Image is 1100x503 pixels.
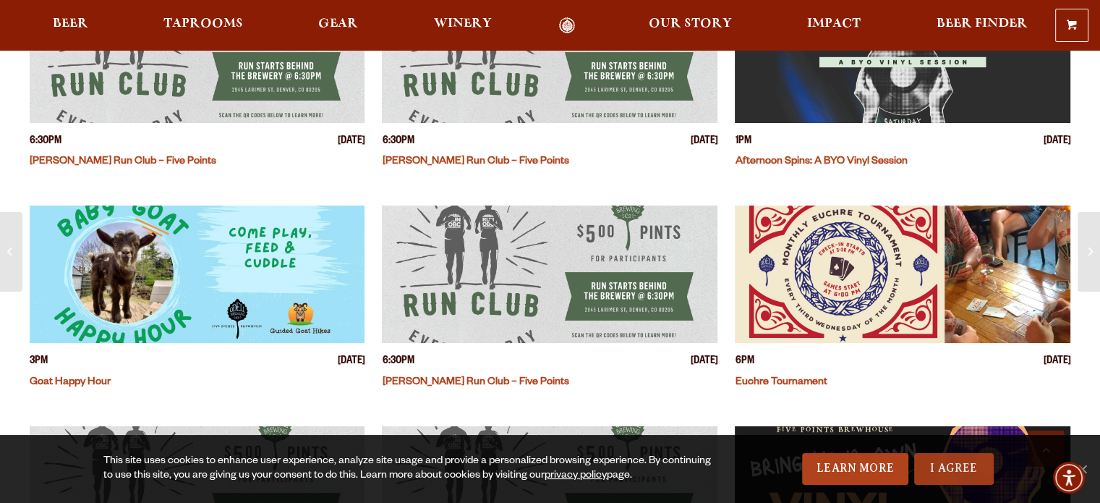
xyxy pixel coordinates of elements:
a: Taprooms [154,17,252,34]
a: Euchre Tournament [735,377,827,389]
a: Learn More [802,453,908,485]
a: Goat Happy Hour [30,377,111,389]
a: Gear [309,17,367,34]
span: 6:30PM [30,135,61,150]
a: Beer [43,17,98,34]
a: Scroll to top [1028,431,1064,467]
span: Winery [434,18,492,30]
span: 1PM [735,135,751,150]
span: [DATE] [337,135,364,150]
a: Beer Finder [926,17,1036,34]
a: privacy policy [545,470,607,482]
span: 6PM [735,355,754,370]
span: 3PM [30,355,48,370]
a: Our Story [639,17,741,34]
a: Afternoon Spins: A BYO Vinyl Session [735,156,907,168]
span: Gear [318,18,358,30]
span: [DATE] [690,135,717,150]
span: [DATE] [337,355,364,370]
div: This site uses cookies to enhance user experience, analyze site usage and provide a personalized ... [103,455,720,483]
span: Impact [807,18,861,30]
a: View event details [735,206,1070,343]
span: 6:30PM [382,135,414,150]
a: Odell Home [540,17,594,34]
a: View event details [382,206,717,343]
a: Winery [425,17,501,34]
div: Accessibility Menu [1053,462,1085,494]
span: Our Story [649,18,732,30]
span: Beer Finder [936,18,1027,30]
span: [DATE] [1043,355,1070,370]
a: [PERSON_NAME] Run Club – Five Points [30,156,216,168]
a: [PERSON_NAME] Run Club – Five Points [382,156,568,168]
span: 6:30PM [382,355,414,370]
span: [DATE] [1043,135,1070,150]
a: Impact [798,17,870,34]
span: Beer [53,18,88,30]
a: View event details [30,206,365,343]
span: Taprooms [163,18,243,30]
a: [PERSON_NAME] Run Club – Five Points [382,377,568,389]
a: I Agree [914,453,994,485]
span: [DATE] [690,355,717,370]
